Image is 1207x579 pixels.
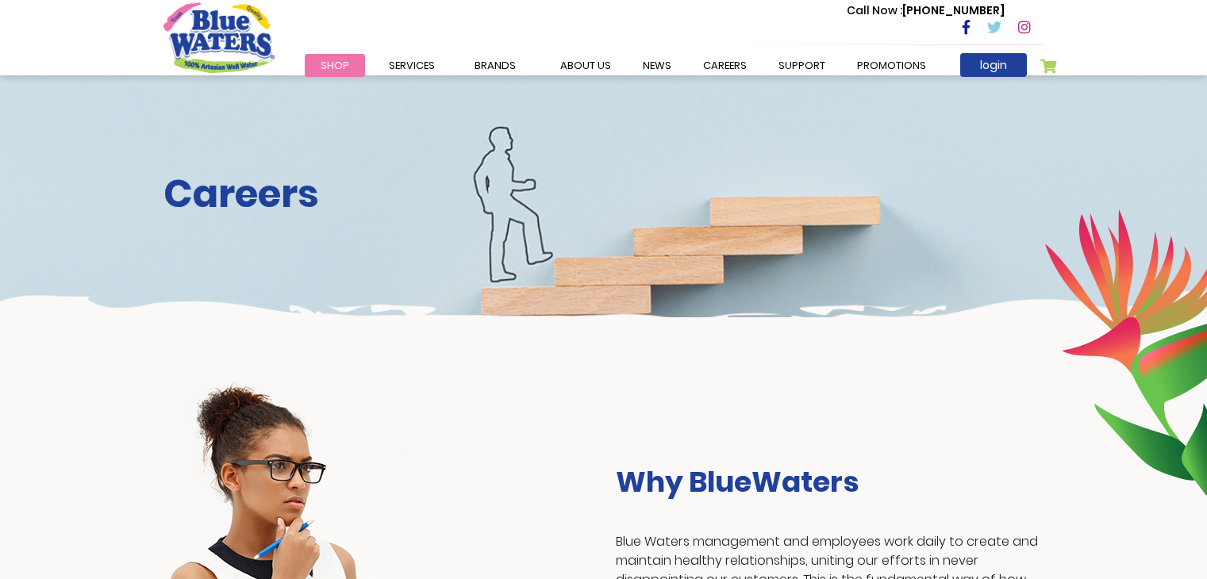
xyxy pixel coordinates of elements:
h3: Why BlueWaters [616,465,1044,499]
a: about us [544,54,627,77]
span: Services [389,58,435,73]
a: store logo [163,2,275,72]
a: support [763,54,841,77]
span: Call Now : [847,2,902,18]
p: [PHONE_NUMBER] [847,2,1005,19]
a: Promotions [841,54,942,77]
span: Shop [321,58,349,73]
span: Brands [475,58,516,73]
a: News [627,54,687,77]
img: career-intro-leaves.png [1044,209,1207,496]
a: careers [687,54,763,77]
h2: Careers [163,171,1044,217]
a: login [960,53,1027,77]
